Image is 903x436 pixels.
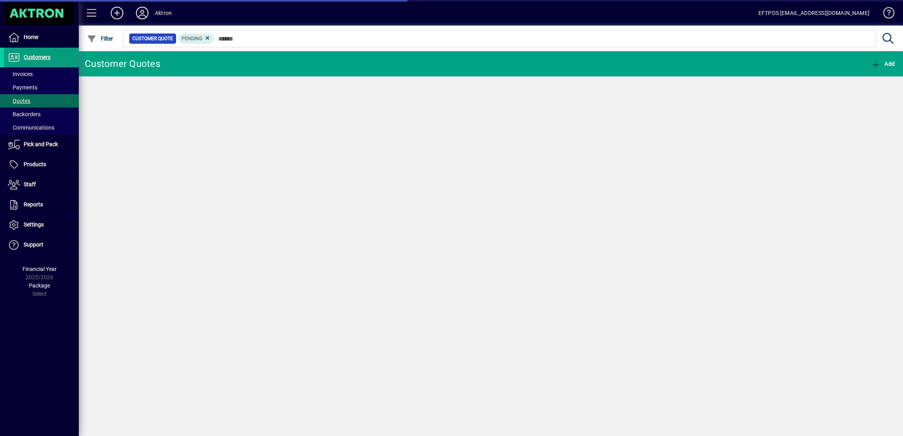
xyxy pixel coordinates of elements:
span: Staff [24,181,36,187]
a: Backorders [4,108,79,121]
mat-chip: Pending Status: Pending [178,33,214,44]
span: Package [29,282,50,289]
span: Invoices [8,71,33,77]
div: Aktron [155,7,172,19]
span: Filter [87,35,113,42]
span: Settings [24,221,44,228]
div: EFTPOS [EMAIL_ADDRESS][DOMAIN_NAME] [758,7,870,19]
a: Knowledge Base [877,2,893,27]
a: Payments [4,81,79,94]
a: Home [4,28,79,47]
a: Settings [4,215,79,235]
span: Support [24,241,43,248]
span: Reports [24,201,43,208]
span: Customer Quote [132,35,173,43]
span: Communications [8,124,54,131]
span: Payments [8,84,37,91]
a: Products [4,155,79,174]
a: Pick and Pack [4,135,79,154]
span: Backorders [8,111,41,117]
a: Staff [4,175,79,195]
a: Quotes [4,94,79,108]
span: Customers [24,54,50,60]
a: Communications [4,121,79,134]
div: Customer Quotes [85,58,160,70]
button: Filter [85,32,115,46]
a: Invoices [4,67,79,81]
span: Pending [182,36,202,41]
button: Add [104,6,130,20]
span: Financial Year [22,266,57,272]
span: Home [24,34,38,40]
a: Reports [4,195,79,215]
span: Pick and Pack [24,141,58,147]
button: Profile [130,6,155,20]
button: Add [869,57,897,71]
span: Quotes [8,98,30,104]
span: Add [871,61,895,67]
a: Support [4,235,79,255]
span: Products [24,161,46,167]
